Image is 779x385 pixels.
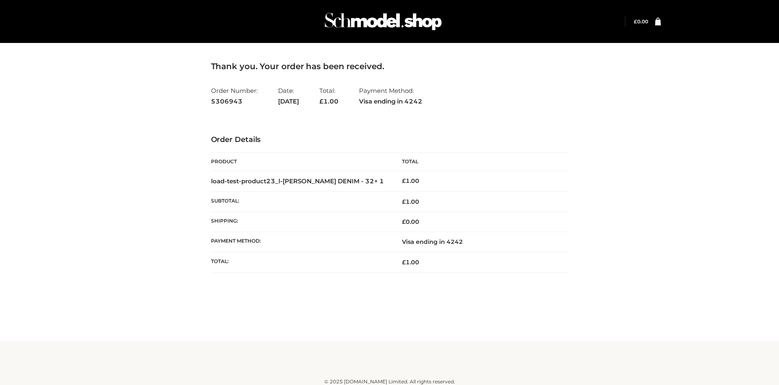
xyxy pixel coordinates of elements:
[319,97,339,105] span: 1.00
[402,198,419,205] span: 1.00
[402,218,406,225] span: £
[211,252,390,272] th: Total:
[402,218,419,225] bdi: 0.00
[211,83,258,108] li: Order Number:
[319,83,339,108] li: Total:
[390,232,568,252] td: Visa ending in 4242
[634,18,637,25] span: £
[402,259,406,266] span: £
[319,97,323,105] span: £
[211,232,390,252] th: Payment method:
[278,83,299,108] li: Date:
[278,96,299,107] strong: [DATE]
[211,153,390,171] th: Product
[402,177,419,185] bdi: 1.00
[374,177,384,185] strong: × 1
[359,83,422,108] li: Payment Method:
[211,61,568,71] h3: Thank you. Your order has been received.
[322,5,445,38] img: Schmodel Admin 964
[402,177,406,185] span: £
[634,18,648,25] a: £0.00
[211,212,390,232] th: Shipping:
[390,153,568,171] th: Total
[211,96,258,107] strong: 5306943
[634,18,648,25] bdi: 0.00
[211,177,384,185] strong: load-test-product23_l-[PERSON_NAME] DENIM - 32
[402,259,419,266] span: 1.00
[211,135,568,144] h3: Order Details
[211,191,390,212] th: Subtotal:
[402,198,406,205] span: £
[359,96,422,107] strong: Visa ending in 4242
